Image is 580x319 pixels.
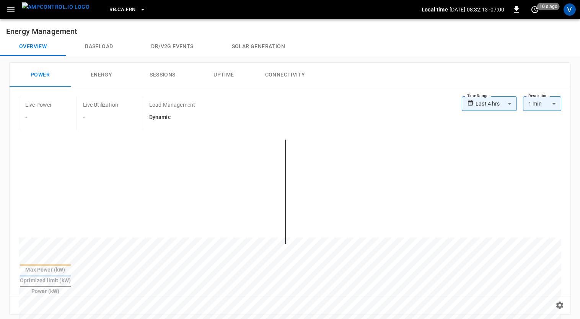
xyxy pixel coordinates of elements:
label: Time Range [467,93,489,99]
span: 10 s ago [537,3,560,10]
p: [DATE] 08:32:13 -07:00 [450,6,504,13]
button: Sessions [132,63,193,87]
div: Last 4 hrs [476,96,517,111]
h6: - [83,113,118,122]
p: Live Utilization [83,101,118,109]
button: Connectivity [254,63,316,87]
button: Uptime [193,63,254,87]
button: Power [10,63,71,87]
button: set refresh interval [529,3,541,16]
button: RB.CA.FRN [106,2,148,17]
p: Local time [422,6,448,13]
button: Dr/V2G events [132,37,212,56]
button: Baseload [66,37,132,56]
button: Energy [71,63,132,87]
label: Resolution [528,93,547,99]
img: ampcontrol.io logo [22,2,90,12]
div: profile-icon [564,3,576,16]
h6: - [25,113,52,122]
p: Live Power [25,101,52,109]
button: Solar generation [213,37,304,56]
div: 1 min [523,96,561,111]
h6: Dynamic [149,113,195,122]
span: RB.CA.FRN [109,5,135,14]
p: Load Management [149,101,195,109]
